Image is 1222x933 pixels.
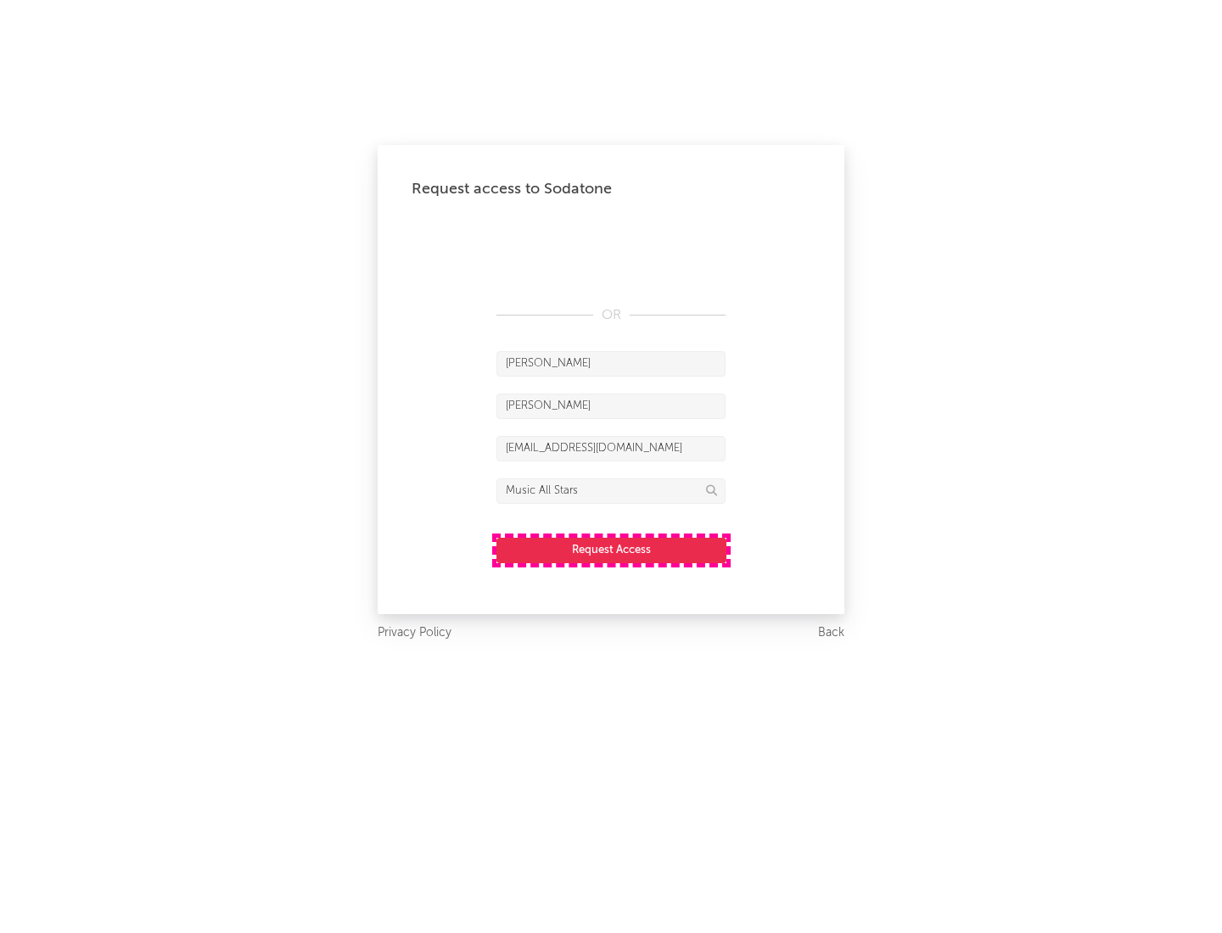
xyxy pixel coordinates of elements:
a: Privacy Policy [378,623,451,644]
input: Division [496,478,726,504]
button: Request Access [496,538,726,563]
div: Request access to Sodatone [412,179,810,199]
a: Back [818,623,844,644]
input: Last Name [496,394,726,419]
input: Email [496,436,726,461]
input: First Name [496,351,726,377]
div: OR [496,305,726,326]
